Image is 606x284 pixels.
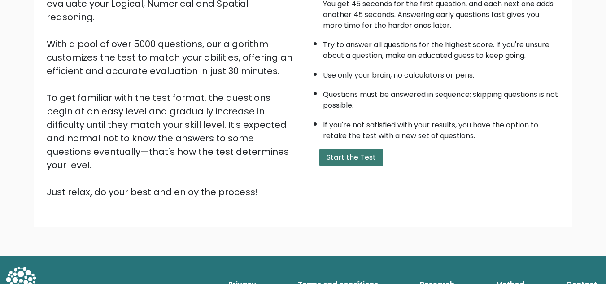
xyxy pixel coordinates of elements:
[323,85,560,111] li: Questions must be answered in sequence; skipping questions is not possible.
[319,149,383,166] button: Start the Test
[323,66,560,81] li: Use only your brain, no calculators or pens.
[323,35,560,61] li: Try to answer all questions for the highest score. If you're unsure about a question, make an edu...
[323,115,560,141] li: If you're not satisfied with your results, you have the option to retake the test with a new set ...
